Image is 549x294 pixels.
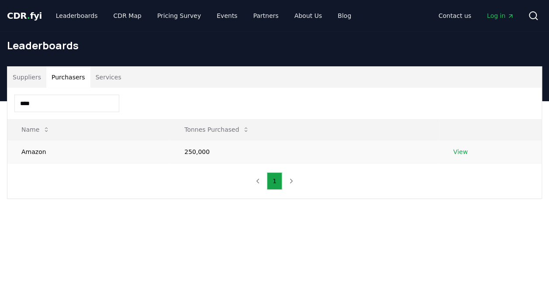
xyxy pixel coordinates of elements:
button: Purchasers [46,67,90,88]
a: View [453,147,468,156]
span: Log in [487,11,514,20]
a: CDR Map [107,8,148,24]
nav: Main [49,8,358,24]
button: Suppliers [7,67,46,88]
td: Amazon [7,140,170,163]
a: About Us [287,8,329,24]
h1: Leaderboards [7,38,542,52]
a: Events [210,8,244,24]
a: Leaderboards [49,8,105,24]
span: CDR fyi [7,10,42,21]
a: Pricing Survey [150,8,208,24]
a: Partners [246,8,286,24]
button: Services [90,67,127,88]
button: 1 [267,172,282,190]
span: . [27,10,30,21]
a: CDR.fyi [7,10,42,22]
a: Log in [480,8,521,24]
button: Name [14,121,57,138]
button: Tonnes Purchased [177,121,256,138]
a: Blog [331,8,358,24]
nav: Main [432,8,521,24]
td: 250,000 [170,140,439,163]
a: Contact us [432,8,478,24]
